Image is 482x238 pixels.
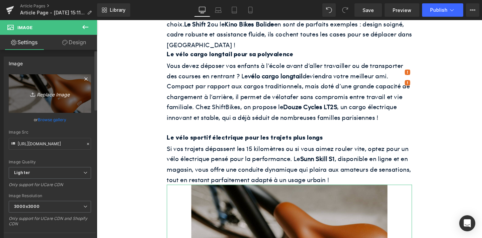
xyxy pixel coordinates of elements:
div: Open Intercom Messenger [459,215,475,231]
span: Image [17,25,32,30]
b: 3000x3000 [14,204,39,209]
div: Image Src [9,130,91,135]
a: Douze Cycles LT2S [196,86,253,96]
span: Save [363,7,374,14]
div: or [9,116,91,123]
p: Si vos trajets dépassent les 15 kilomètres ou si vous aimez rouler vite, optez pour un vélo élect... [74,130,331,173]
a: Preview [385,3,419,17]
a: Sunn Skill S1 [214,141,250,150]
h3: Le vélo cargo longtail pour sa polyvalence [74,31,331,42]
a: vélo cargo longtail [159,54,216,63]
a: Design [50,35,98,50]
button: Undo [322,3,336,17]
a: New Library [97,3,130,17]
div: Only support for UCare CDN and Shopify CDN [9,216,91,231]
input: Link [9,138,91,150]
h3: Le vélo sportif électrique pour les trajets plus longs [74,118,331,130]
div: Image Quality [9,160,91,164]
a: Browse gallery [38,114,66,126]
span: Library [110,7,126,13]
div: Image Resolution [9,193,91,198]
button: Redo [338,3,352,17]
a: Laptop [210,3,226,17]
i: Replace Image [23,89,77,98]
button: Publish [422,3,463,17]
span: Publish [430,7,447,13]
a: Tablet [226,3,242,17]
div: Only support for UCare CDN [9,182,91,192]
span: Preview [393,7,411,14]
b: Lighter [14,170,30,175]
p: Vous devez déposer vos enfants à l’école avant d’aller travailler ou de transporter des courses e... [74,42,331,108]
a: Desktop [194,3,210,17]
div: Image [9,57,23,66]
span: Article Page - [DATE] 15:11:27 [20,10,84,15]
a: Mobile [242,3,258,17]
a: Article Pages [20,3,97,9]
button: More [466,3,479,17]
